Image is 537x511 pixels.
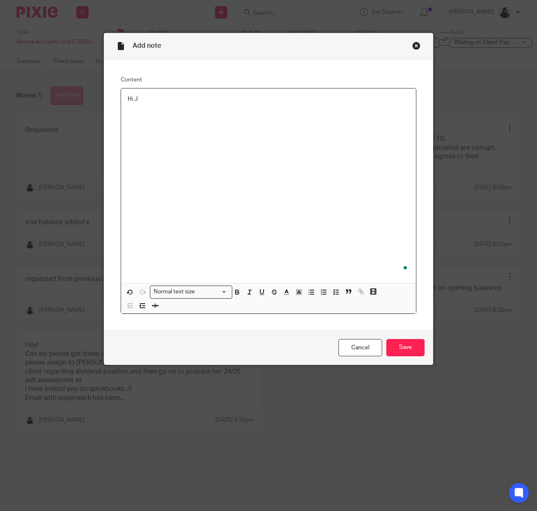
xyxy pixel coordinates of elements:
[128,95,409,103] p: Hi J
[412,42,420,50] div: Close this dialog window
[121,88,416,283] div: To enrich screen reader interactions, please activate Accessibility in Grammarly extension settings
[339,339,382,357] a: Cancel
[150,286,232,298] div: Search for option
[121,76,416,84] label: Content
[386,339,425,357] input: Save
[133,42,161,49] span: Add note
[198,288,227,296] input: Search for option
[152,288,197,296] span: Normal text size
